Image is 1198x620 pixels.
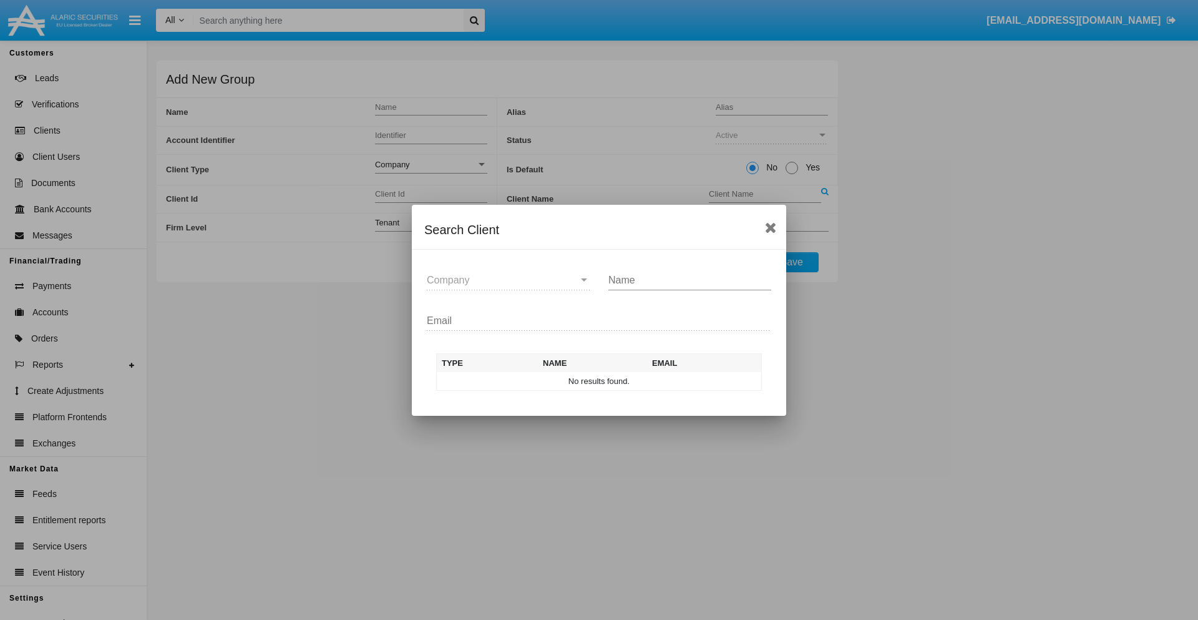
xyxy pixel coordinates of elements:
th: Name [538,353,647,372]
td: No results found. [437,372,762,391]
th: Type [437,353,538,372]
div: Search Client [424,220,774,240]
th: Email [647,353,762,372]
span: Company [427,275,469,285]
